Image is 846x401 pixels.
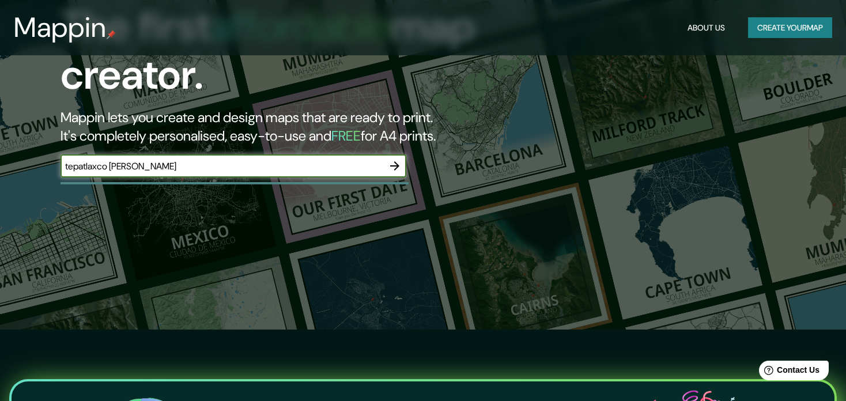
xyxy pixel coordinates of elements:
[748,17,832,39] button: Create yourmap
[14,12,107,44] h3: Mappin
[61,2,484,108] h1: The first map creator.
[61,108,484,145] h2: Mappin lets you create and design maps that are ready to print. It's completely personalised, eas...
[743,356,833,388] iframe: Help widget launcher
[683,17,730,39] button: About Us
[61,160,383,173] input: Choose your favourite place
[107,30,116,39] img: mappin-pin
[331,127,361,145] h5: FREE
